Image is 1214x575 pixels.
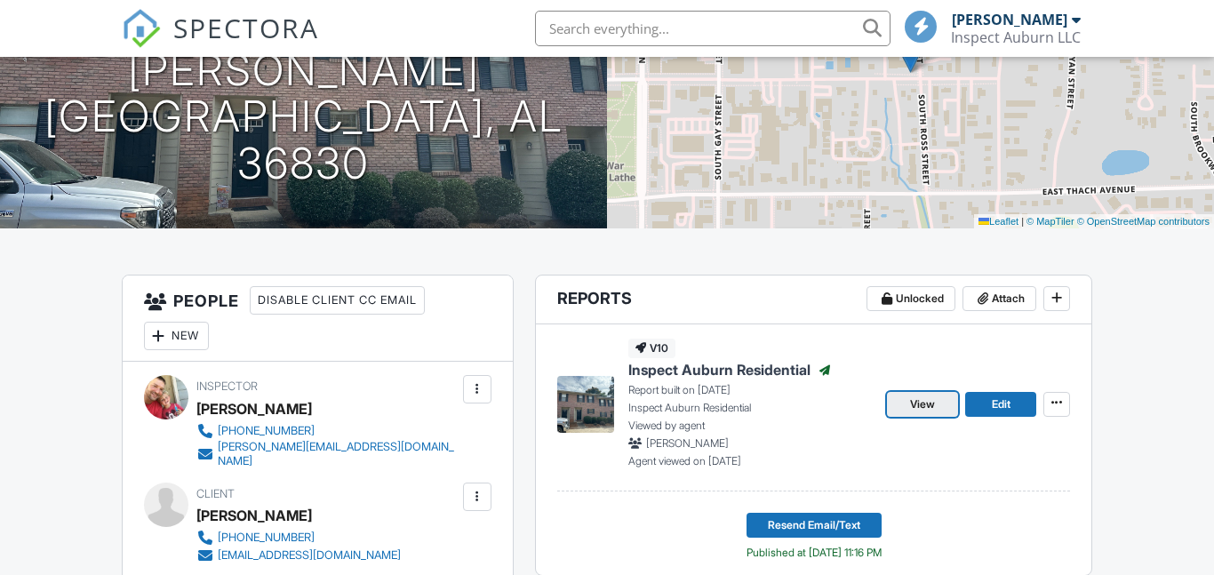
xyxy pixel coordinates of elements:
a: [PHONE_NUMBER] [196,422,459,440]
div: [PERSON_NAME] [952,11,1067,28]
span: | [1021,216,1024,227]
img: The Best Home Inspection Software - Spectora [122,9,161,48]
a: [PERSON_NAME][EMAIL_ADDRESS][DOMAIN_NAME] [196,440,459,468]
a: Leaflet [978,216,1018,227]
div: Disable Client CC Email [250,286,425,315]
a: © MapTiler [1026,216,1074,227]
div: [PHONE_NUMBER] [218,424,315,438]
div: [PERSON_NAME] [196,395,312,422]
div: [PHONE_NUMBER] [218,531,315,545]
input: Search everything... [535,11,891,46]
span: Client [196,487,235,500]
div: [PERSON_NAME] [196,502,312,529]
div: New [144,322,209,350]
span: Inspector [196,379,258,393]
div: [EMAIL_ADDRESS][DOMAIN_NAME] [218,548,401,563]
a: © OpenStreetMap contributors [1077,216,1210,227]
a: SPECTORA [122,24,319,61]
a: [EMAIL_ADDRESS][DOMAIN_NAME] [196,547,401,564]
div: Inspect Auburn LLC [951,28,1081,46]
div: [PERSON_NAME][EMAIL_ADDRESS][DOMAIN_NAME] [218,440,459,468]
h3: People [123,276,513,362]
span: SPECTORA [173,9,319,46]
a: [PHONE_NUMBER] [196,529,401,547]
